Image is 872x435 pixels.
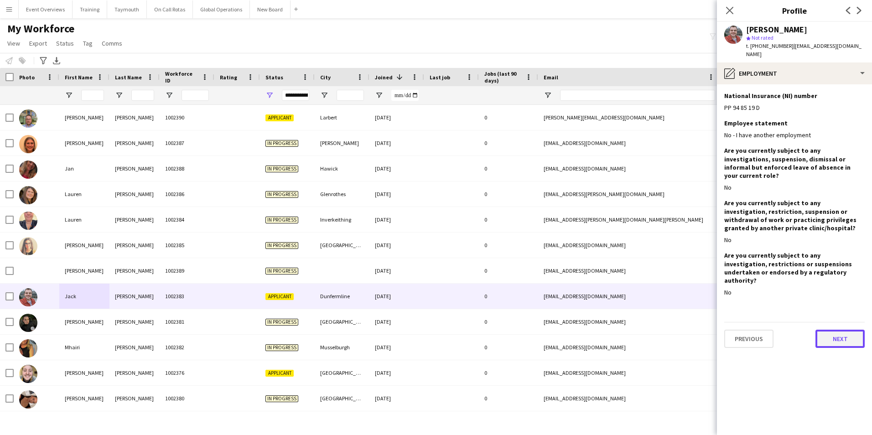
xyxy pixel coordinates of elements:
[265,91,274,99] button: Open Filter Menu
[109,258,160,283] div: [PERSON_NAME]
[160,386,214,411] div: 1002380
[160,258,214,283] div: 1002389
[724,251,857,285] h3: Are you currently subject to any investigation, restrictions or suspensions undertaken or endorse...
[265,319,298,326] span: In progress
[538,386,721,411] div: [EMAIL_ADDRESS][DOMAIN_NAME]
[724,119,788,127] h3: Employee statement
[315,156,369,181] div: Hawick
[4,37,24,49] a: View
[19,109,37,128] img: David Spicer
[7,39,20,47] span: View
[59,105,109,130] div: [PERSON_NAME]
[724,199,857,232] h3: Are you currently subject to any investigation, restriction, suspension or withdrawal of work or ...
[102,39,122,47] span: Comms
[369,233,424,258] div: [DATE]
[109,284,160,309] div: [PERSON_NAME]
[479,360,538,385] div: 0
[369,360,424,385] div: [DATE]
[59,130,109,155] div: [PERSON_NAME]
[81,90,104,101] input: First Name Filter Input
[19,339,37,357] img: Mhairi McDonald
[265,140,298,147] span: In progress
[724,104,865,112] div: PP 94 85 19 D
[109,386,160,411] div: [PERSON_NAME]
[19,365,37,383] img: Craig Simpson
[315,360,369,385] div: [GEOGRAPHIC_DATA]
[160,207,214,232] div: 1002384
[160,335,214,360] div: 1002382
[315,284,369,309] div: Dunfermline
[538,181,721,207] div: [EMAIL_ADDRESS][PERSON_NAME][DOMAIN_NAME]
[160,233,214,258] div: 1002385
[479,130,538,155] div: 0
[265,242,298,249] span: In progress
[479,258,538,283] div: 0
[479,233,538,258] div: 0
[19,288,37,306] img: Jack McMahom
[746,42,862,57] span: | [EMAIL_ADDRESS][DOMAIN_NAME]
[59,386,109,411] div: [PERSON_NAME]
[369,309,424,334] div: [DATE]
[265,217,298,223] span: In progress
[38,55,49,66] app-action-btn: Advanced filters
[265,268,298,274] span: In progress
[479,207,538,232] div: 0
[538,156,721,181] div: [EMAIL_ADDRESS][DOMAIN_NAME]
[538,105,721,130] div: [PERSON_NAME][EMAIL_ADDRESS][DOMAIN_NAME]
[369,258,424,283] div: [DATE]
[544,74,558,81] span: Email
[479,105,538,130] div: 0
[538,233,721,258] div: [EMAIL_ADDRESS][DOMAIN_NAME]
[315,335,369,360] div: Musselburgh
[59,207,109,232] div: Lauren
[59,156,109,181] div: Jan
[315,207,369,232] div: Inverkeithing
[26,37,51,49] a: Export
[109,181,160,207] div: [PERSON_NAME]
[724,146,857,180] h3: Are you currently subject to any investigations, suspension, dismissal or informal but enforced l...
[538,335,721,360] div: [EMAIL_ADDRESS][DOMAIN_NAME]
[544,91,552,99] button: Open Filter Menu
[83,39,93,47] span: Tag
[59,309,109,334] div: [PERSON_NAME]
[109,360,160,385] div: [PERSON_NAME]
[59,335,109,360] div: Mhairi
[19,314,37,332] img: Kara Leck
[59,360,109,385] div: [PERSON_NAME]
[193,0,250,18] button: Global Operations
[265,191,298,198] span: In progress
[19,135,37,153] img: Hannah Barr
[815,330,865,348] button: Next
[79,37,96,49] a: Tag
[73,0,107,18] button: Training
[56,39,74,47] span: Status
[160,130,214,155] div: 1002387
[538,207,721,232] div: [EMAIL_ADDRESS][PERSON_NAME][DOMAIN_NAME][PERSON_NAME]
[369,284,424,309] div: [DATE]
[752,34,773,41] span: Not rated
[724,330,773,348] button: Previous
[165,70,198,84] span: Workforce ID
[724,288,865,296] div: No
[59,284,109,309] div: Jack
[19,186,37,204] img: Lauren Baker
[369,335,424,360] div: [DATE]
[65,74,93,81] span: First Name
[724,236,865,244] div: No
[315,130,369,155] div: [PERSON_NAME]
[19,237,37,255] img: sarah bickler
[19,390,37,409] img: Kim McLaughlin
[52,37,78,49] a: Status
[479,156,538,181] div: 0
[265,114,294,121] span: Applicant
[430,74,450,81] span: Last job
[369,207,424,232] div: [DATE]
[109,207,160,232] div: [PERSON_NAME]
[131,90,154,101] input: Last Name Filter Input
[109,156,160,181] div: [PERSON_NAME]
[19,161,37,179] img: Jan Shiel
[315,105,369,130] div: Larbert
[98,37,126,49] a: Comms
[746,26,807,34] div: [PERSON_NAME]
[320,74,331,81] span: City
